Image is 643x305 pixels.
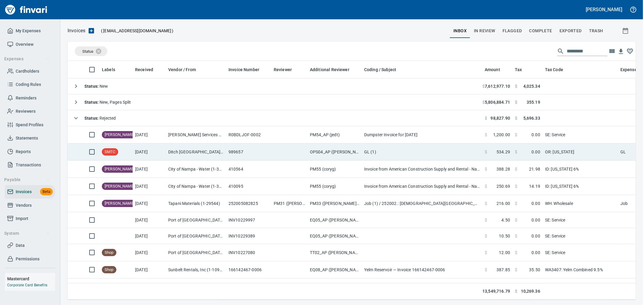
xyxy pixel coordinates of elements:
span: $ [515,183,517,189]
td: ID: [US_STATE] 6% [543,278,618,296]
span: $ [485,200,487,206]
td: Invoice from American Construction Supply and Rental - Nampa [362,161,482,178]
td: 989657 [226,143,271,161]
span: Data [16,242,25,249]
img: Finvari [4,2,49,17]
span: Tax Code [545,66,563,73]
p: Invoices [68,27,85,34]
span: Invoices [16,188,32,196]
td: SE: Service [543,212,618,228]
td: Port of [GEOGRAPHIC_DATA] (1-24796) [166,228,226,244]
span: Rejected [84,116,116,121]
span: 0.00 [531,250,540,256]
span: 387.85 [496,267,510,273]
span: 10.50 [499,233,510,239]
a: Vendors [5,199,55,212]
td: [DATE] [133,278,166,296]
td: Port of [GEOGRAPHIC_DATA] (1-24796) [166,244,226,261]
span: [EMAIL_ADDRESS][DOMAIN_NAME] [102,28,172,34]
span: Vendors [16,202,32,209]
td: 410095 [226,178,271,195]
span: $ [485,149,487,155]
td: WH: Wholesale [543,195,618,212]
td: Ditch [GEOGRAPHIC_DATA] (1-10309) [166,143,226,161]
span: Reports [16,148,31,156]
td: [DATE] [133,161,166,178]
td: EQ05_AP ([PERSON_NAME], [PERSON_NAME], [PERSON_NAME]) [307,212,362,228]
span: $ [515,166,517,172]
span: [PERSON_NAME] [102,184,137,189]
td: SE: Service [543,244,618,261]
a: Corporate Card Benefits [7,283,47,287]
strong: Status : [84,84,99,89]
button: Column choices favorited. Click to reset to default [626,47,635,56]
span: Tax [515,66,522,73]
button: Upload an Invoice [85,27,97,34]
span: Reviewers [16,108,36,115]
span: Additional Reviewer [310,66,357,73]
td: [DATE] [133,212,166,228]
span: [PERSON_NAME] [102,166,137,172]
span: [PERSON_NAME] [102,201,137,206]
span: $ [515,83,517,89]
td: Dumpster Invoice for [DATE] [362,126,482,143]
span: $ [485,166,487,172]
span: $ [515,99,517,105]
td: [DATE] [133,143,166,161]
td: INV10227080 [226,244,271,261]
td: Job (1) / 252002.: [DEMOGRAPHIC_DATA][GEOGRAPHIC_DATA] Landfill [362,195,482,212]
span: 0.00 [531,200,540,206]
span: Labels [102,66,115,73]
span: 7,612,977.10 [485,83,510,89]
span: Overview [16,41,33,48]
span: 1,200.00 [493,132,510,138]
span: 4,025.34 [523,83,540,89]
td: TT02_AP ([PERSON_NAME], [PERSON_NAME], norvellm) [307,244,362,261]
p: ( ) [97,28,174,34]
span: $ [515,288,517,294]
td: Tapani Materials (1-29544) [166,195,226,212]
td: [DATE] [133,228,166,244]
button: [PERSON_NAME] [585,5,624,14]
span: Shop [102,250,116,256]
span: 98,827.90 [491,115,510,121]
span: Reviewer [274,66,292,73]
td: 410564 [226,161,271,178]
span: $ [515,132,517,138]
span: 0.00 [531,149,540,155]
strong: Status : [84,116,99,121]
span: Payable [4,176,50,184]
button: System [2,228,52,239]
span: Reminders [16,94,36,102]
span: 4.50 [501,217,510,223]
span: Labels [102,66,123,73]
span: Received [135,66,153,73]
span: Additional Reviewer [310,66,349,73]
a: Reviewers [5,105,55,118]
span: inbox [453,27,467,35]
td: [DATE] [133,195,166,212]
strong: Status : [84,100,99,105]
span: Tax Code [545,66,571,73]
span: trash [589,27,603,35]
span: New, Pages Split [84,100,131,105]
td: Yelm Reservoir — Invoice 166142467-0006 [362,261,482,278]
td: [DATE] [133,244,166,261]
span: 0.00 [531,217,540,223]
a: Permissions [5,252,55,266]
td: 252005082825 [226,195,271,212]
span: 388.28 [496,166,510,172]
span: $ [515,200,517,206]
a: Statements [5,131,55,145]
a: Reminders [5,91,55,105]
span: Coding / Subject [364,66,396,73]
td: GL (1) [362,143,482,161]
span: 216.00 [496,200,510,206]
td: Outstanding Invoice(s) inv 462038 - HIRE [362,278,482,296]
span: Cardholders [16,68,39,75]
td: INV10229997 [226,212,271,228]
span: $ [482,83,485,89]
span: 35.50 [529,267,540,273]
span: 0.00 [531,132,540,138]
